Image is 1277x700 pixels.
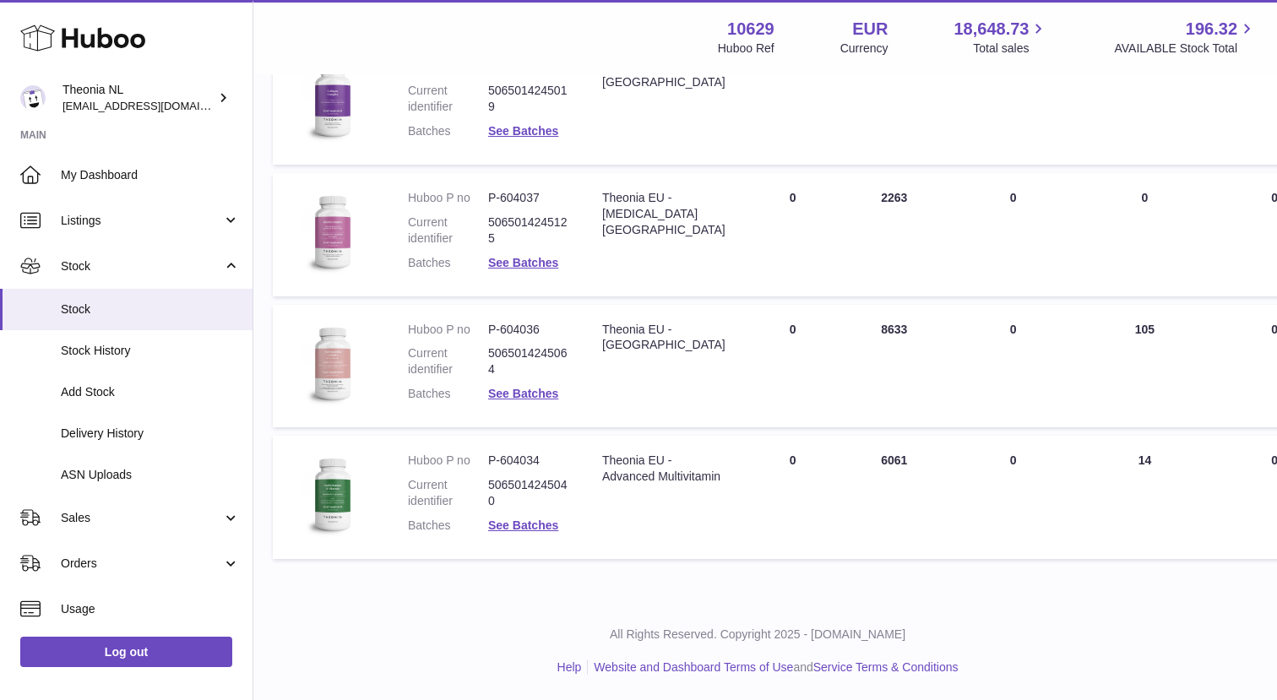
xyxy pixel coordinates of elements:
[742,173,844,296] td: 0
[594,660,793,674] a: Website and Dashboard Terms of Use
[945,436,1082,559] td: 0
[408,477,488,509] dt: Current identifier
[290,190,374,274] img: product image
[488,387,558,400] a: See Batches
[844,173,945,296] td: 2263
[488,453,568,469] dd: P-604034
[742,41,844,165] td: 0
[20,85,46,111] img: info@wholesomegoods.eu
[718,41,774,57] div: Huboo Ref
[1186,18,1237,41] span: 196.32
[408,83,488,115] dt: Current identifier
[742,436,844,559] td: 0
[1081,305,1208,428] td: 105
[408,453,488,469] dt: Huboo P no
[61,426,240,442] span: Delivery History
[408,386,488,402] dt: Batches
[408,322,488,338] dt: Huboo P no
[290,453,374,537] img: product image
[20,637,232,667] a: Log out
[488,214,568,247] dd: 5065014245125
[62,82,215,114] div: Theonia NL
[945,41,1082,165] td: 0
[61,301,240,317] span: Stock
[61,167,240,183] span: My Dashboard
[61,213,222,229] span: Listings
[488,83,568,115] dd: 5065014245019
[840,41,888,57] div: Currency
[742,305,844,428] td: 0
[488,345,568,377] dd: 5065014245064
[408,123,488,139] dt: Batches
[557,660,582,674] a: Help
[852,18,888,41] strong: EUR
[259,627,1256,643] p: All Rights Reserved. Copyright 2025 - [DOMAIN_NAME]
[602,322,725,354] div: Theonia EU - [GEOGRAPHIC_DATA]
[61,343,240,359] span: Stock History
[588,659,958,676] li: and
[1081,41,1208,165] td: 44
[945,305,1082,428] td: 0
[61,384,240,400] span: Add Stock
[488,518,558,532] a: See Batches
[408,214,488,247] dt: Current identifier
[973,41,1048,57] span: Total sales
[62,99,248,112] span: [EMAIL_ADDRESS][DOMAIN_NAME]
[954,18,1029,41] span: 18,648.73
[945,173,1082,296] td: 0
[408,345,488,377] dt: Current identifier
[488,477,568,509] dd: 5065014245040
[602,453,725,485] div: Theonia EU - Advanced Multivitamin
[1114,41,1257,57] span: AVAILABLE Stock Total
[61,556,222,572] span: Orders
[408,518,488,534] dt: Batches
[61,510,222,526] span: Sales
[488,256,558,269] a: See Batches
[488,190,568,206] dd: P-604037
[61,601,240,617] span: Usage
[1081,173,1208,296] td: 0
[408,190,488,206] dt: Huboo P no
[844,305,945,428] td: 8633
[408,255,488,271] dt: Batches
[488,124,558,138] a: See Batches
[602,190,725,238] div: Theonia EU - [MEDICAL_DATA][GEOGRAPHIC_DATA]
[727,18,774,41] strong: 10629
[290,58,374,143] img: product image
[61,258,222,274] span: Stock
[813,660,959,674] a: Service Terms & Conditions
[488,322,568,338] dd: P-604036
[61,467,240,483] span: ASN Uploads
[1081,436,1208,559] td: 14
[290,322,374,406] img: product image
[844,436,945,559] td: 6061
[602,58,725,90] div: Theonia EU - [GEOGRAPHIC_DATA]
[954,18,1048,57] a: 18,648.73 Total sales
[1114,18,1257,57] a: 196.32 AVAILABLE Stock Total
[844,41,945,165] td: 113259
